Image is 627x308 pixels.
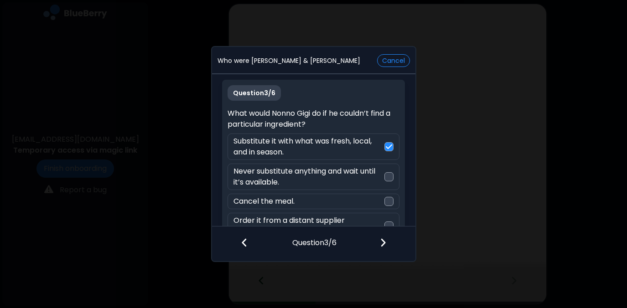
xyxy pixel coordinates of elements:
p: Who were [PERSON_NAME] & [PERSON_NAME] [218,56,360,65]
p: Question 3 / 6 [292,226,337,248]
img: file icon [380,237,386,247]
p: Order it from a distant supplier regardless of freshness. [233,215,384,237]
p: What would Nonno Gigi do if he couldn’t find a particular ingredient? [228,108,399,130]
p: Question 3 / 6 [228,85,281,101]
button: Cancel [377,54,410,67]
img: file icon [241,237,248,247]
p: Cancel the meal. [233,196,295,207]
p: Never substitute anything and wait until it’s available. [233,166,384,188]
img: check [386,143,392,150]
p: Substitute it with what was fresh, local, and in season. [233,136,384,158]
